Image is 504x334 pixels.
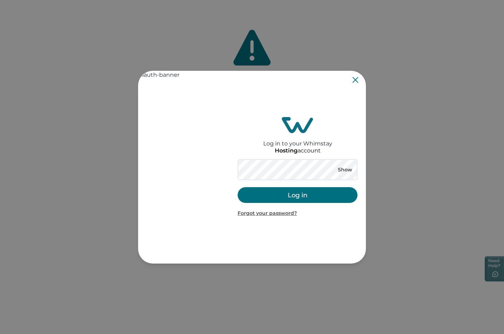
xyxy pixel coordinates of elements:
[138,71,229,264] img: auth-banner
[332,165,357,175] button: Show
[238,210,357,217] p: Forgot your password?
[275,147,321,154] p: account
[238,187,357,203] button: Log in
[282,117,313,133] img: login-logo
[275,147,298,154] p: Hosting
[263,133,332,147] h2: Log in to your Whimstay
[353,77,358,83] button: Close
